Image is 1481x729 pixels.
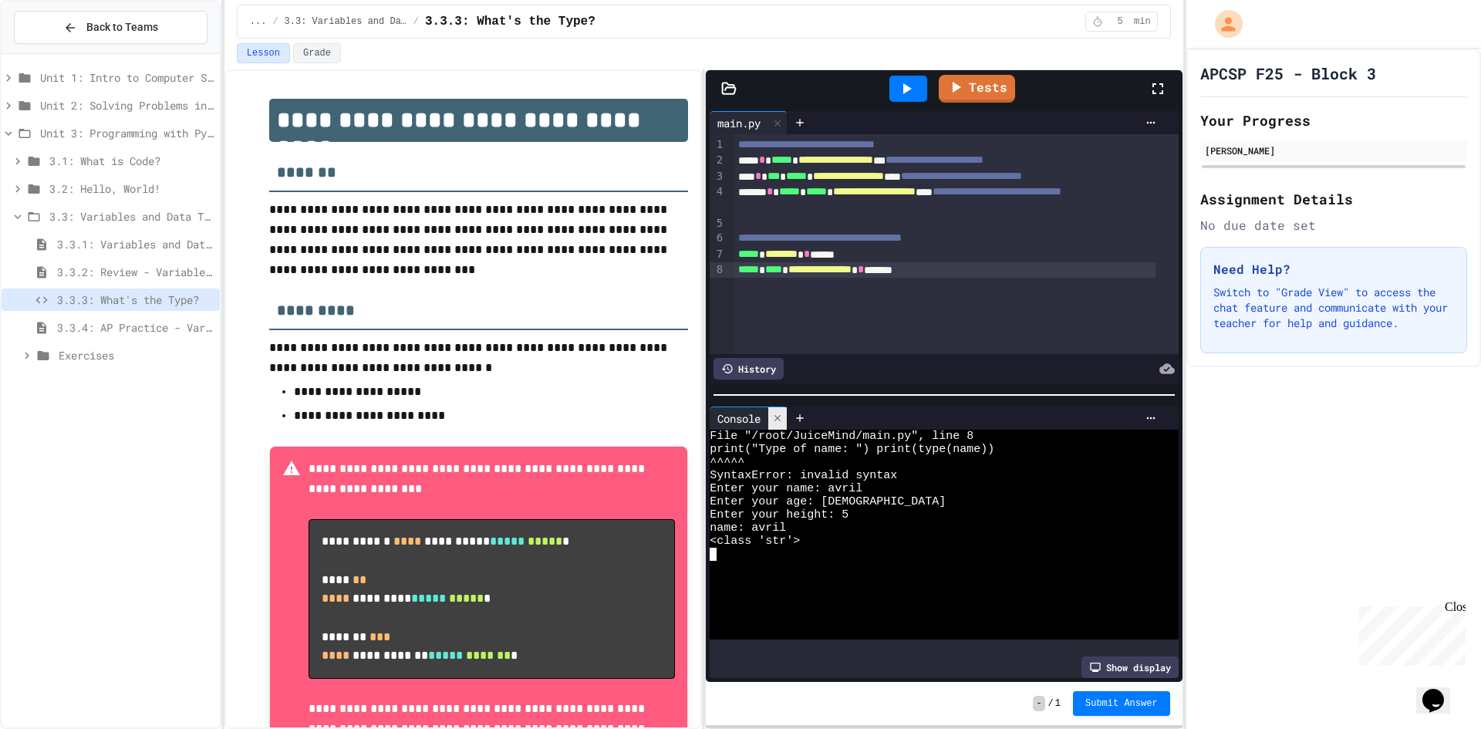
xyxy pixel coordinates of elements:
div: No due date set [1200,216,1467,235]
div: 8 [710,262,725,278]
span: 3.3.2: Review - Variables and Data Types [57,264,214,280]
span: 3.3: Variables and Data Types [285,15,407,28]
div: 5 [710,216,725,231]
span: 3.3.3: What's the Type? [425,12,595,31]
div: 2 [710,153,725,168]
span: ^^^^^ [710,456,744,469]
span: - [1033,696,1044,711]
div: Console [710,407,788,430]
p: Switch to "Grade View" to access the chat feature and communicate with your teacher for help and ... [1213,285,1454,331]
span: 3.3.4: AP Practice - Variables [57,319,214,336]
div: main.py [710,115,768,131]
div: Console [710,410,768,427]
div: 6 [710,231,725,246]
div: [PERSON_NAME] [1205,143,1462,157]
div: main.py [710,111,788,134]
span: Unit 2: Solving Problems in Computer Science [40,97,214,113]
span: Unit 1: Intro to Computer Science [40,69,214,86]
h1: APCSP F25 - Block 3 [1200,62,1376,84]
h2: Your Progress [1200,110,1467,131]
div: 1 [710,137,725,153]
span: Enter your name: avril [710,482,862,495]
button: Grade [293,43,341,63]
span: 1 [1055,697,1061,710]
iframe: chat widget [1353,600,1466,666]
div: My Account [1199,6,1247,42]
span: Back to Teams [86,19,158,35]
button: Submit Answer [1073,691,1170,716]
h2: Assignment Details [1200,188,1467,210]
span: 3.1: What is Code? [49,153,214,169]
h3: Need Help? [1213,260,1454,278]
div: 7 [710,247,725,262]
span: / [413,15,419,28]
div: Show display [1081,656,1179,678]
span: Enter your height: 5 [710,508,848,521]
span: Exercises [59,347,214,363]
div: 4 [710,184,725,216]
div: Chat with us now!Close [6,6,106,98]
a: Tests [939,75,1015,103]
span: print("Type of name: ") print(type(name)) [710,443,994,456]
span: 3.2: Hello, World! [49,181,214,197]
button: Lesson [237,43,290,63]
span: ... [250,15,267,28]
span: 3.3.1: Variables and Data Types [57,236,214,252]
button: Back to Teams [14,11,207,44]
span: <class 'str'> [710,535,800,548]
span: name: avril [710,521,786,535]
iframe: chat widget [1416,667,1466,714]
span: SyntaxError: invalid syntax [710,469,897,482]
span: 3.3.3: What's the Type? [57,292,214,308]
span: / [272,15,278,28]
span: min [1134,15,1151,28]
span: Enter your age: [DEMOGRAPHIC_DATA] [710,495,946,508]
div: History [714,358,784,380]
div: 3 [710,169,725,184]
span: / [1048,697,1054,710]
span: 5 [1108,15,1132,28]
span: Unit 3: Programming with Python [40,125,214,141]
span: Submit Answer [1085,697,1158,710]
span: 3.3: Variables and Data Types [49,208,214,224]
span: File "/root/JuiceMind/main.py", line 8 [710,430,973,443]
